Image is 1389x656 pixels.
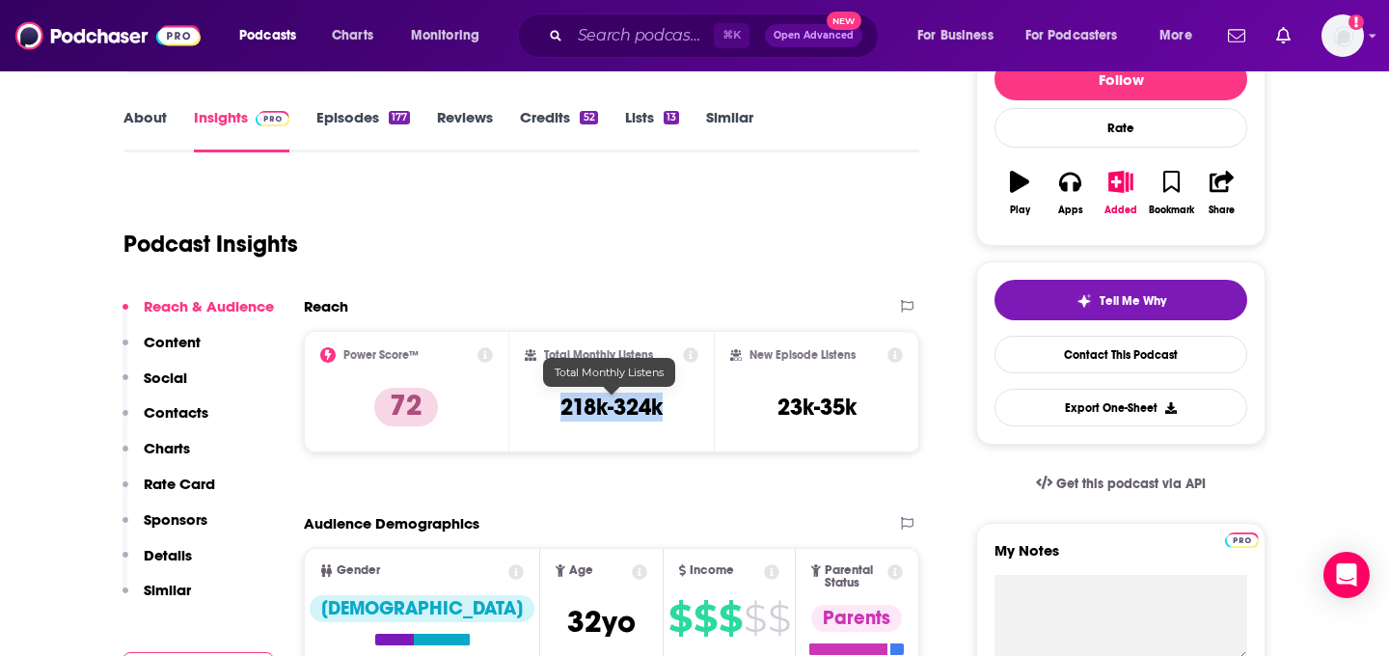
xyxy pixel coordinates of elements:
[123,108,167,152] a: About
[567,603,636,641] span: 32 yo
[777,393,857,422] h3: 23k-35k
[144,369,187,387] p: Social
[719,603,742,634] span: $
[1348,14,1364,30] svg: Add a profile image
[123,510,207,546] button: Sponsors
[144,546,192,564] p: Details
[1321,14,1364,57] img: User Profile
[520,108,597,152] a: Credits52
[994,58,1247,100] button: Follow
[304,297,348,315] h2: Reach
[580,111,597,124] div: 52
[310,595,534,622] div: [DEMOGRAPHIC_DATA]
[694,603,717,634] span: $
[1058,205,1083,216] div: Apps
[15,17,201,54] img: Podchaser - Follow, Share and Rate Podcasts
[144,297,274,315] p: Reach & Audience
[1104,205,1137,216] div: Added
[304,514,479,533] h2: Audience Demographics
[535,14,897,58] div: Search podcasts, credits, & more...
[1146,20,1216,51] button: open menu
[1159,22,1192,49] span: More
[239,22,296,49] span: Podcasts
[1321,14,1364,57] span: Logged in as megcassidy
[123,546,192,582] button: Details
[123,403,208,439] button: Contacts
[544,348,653,362] h2: Total Monthly Listens
[774,31,854,41] span: Open Advanced
[994,158,1045,228] button: Play
[123,333,201,369] button: Content
[194,108,289,152] a: InsightsPodchaser Pro
[827,12,861,30] span: New
[397,20,504,51] button: open menu
[1209,205,1235,216] div: Share
[123,297,274,333] button: Reach & Audience
[1197,158,1247,228] button: Share
[256,111,289,126] img: Podchaser Pro
[123,439,190,475] button: Charts
[811,605,902,632] div: Parents
[690,564,734,577] span: Income
[316,108,410,152] a: Episodes177
[1021,460,1221,507] a: Get this podcast via API
[1056,476,1206,492] span: Get this podcast via API
[226,20,321,51] button: open menu
[389,111,410,124] div: 177
[560,393,663,422] h3: 218k-324k
[1149,205,1194,216] div: Bookmark
[1146,158,1196,228] button: Bookmark
[411,22,479,49] span: Monitoring
[144,510,207,529] p: Sponsors
[144,475,215,493] p: Rate Card
[994,389,1247,426] button: Export One-Sheet
[374,388,438,426] p: 72
[1013,20,1146,51] button: open menu
[569,564,593,577] span: Age
[714,23,749,48] span: ⌘ K
[337,564,380,577] span: Gender
[343,348,419,362] h2: Power Score™
[1076,293,1092,309] img: tell me why sparkle
[625,108,679,152] a: Lists13
[1268,19,1298,52] a: Show notifications dropdown
[765,24,862,47] button: Open AdvancedNew
[1025,22,1118,49] span: For Podcasters
[744,603,766,634] span: $
[668,603,692,634] span: $
[144,581,191,599] p: Similar
[917,22,994,49] span: For Business
[144,333,201,351] p: Content
[904,20,1018,51] button: open menu
[123,581,191,616] button: Similar
[1225,530,1259,548] a: Pro website
[332,22,373,49] span: Charts
[994,336,1247,373] a: Contact This Podcast
[437,108,493,152] a: Reviews
[123,230,298,259] h1: Podcast Insights
[1096,158,1146,228] button: Added
[1220,19,1253,52] a: Show notifications dropdown
[1100,293,1166,309] span: Tell Me Why
[144,403,208,422] p: Contacts
[994,541,1247,575] label: My Notes
[570,20,714,51] input: Search podcasts, credits, & more...
[706,108,753,152] a: Similar
[994,280,1247,320] button: tell me why sparkleTell Me Why
[1321,14,1364,57] button: Show profile menu
[123,369,187,404] button: Social
[994,108,1247,148] div: Rate
[749,348,856,362] h2: New Episode Listens
[1045,158,1095,228] button: Apps
[825,564,885,589] span: Parental Status
[123,475,215,510] button: Rate Card
[1010,205,1030,216] div: Play
[1225,533,1259,548] img: Podchaser Pro
[319,20,385,51] a: Charts
[144,439,190,457] p: Charts
[664,111,679,124] div: 13
[768,603,790,634] span: $
[555,366,664,379] span: Total Monthly Listens
[1323,552,1370,598] div: Open Intercom Messenger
